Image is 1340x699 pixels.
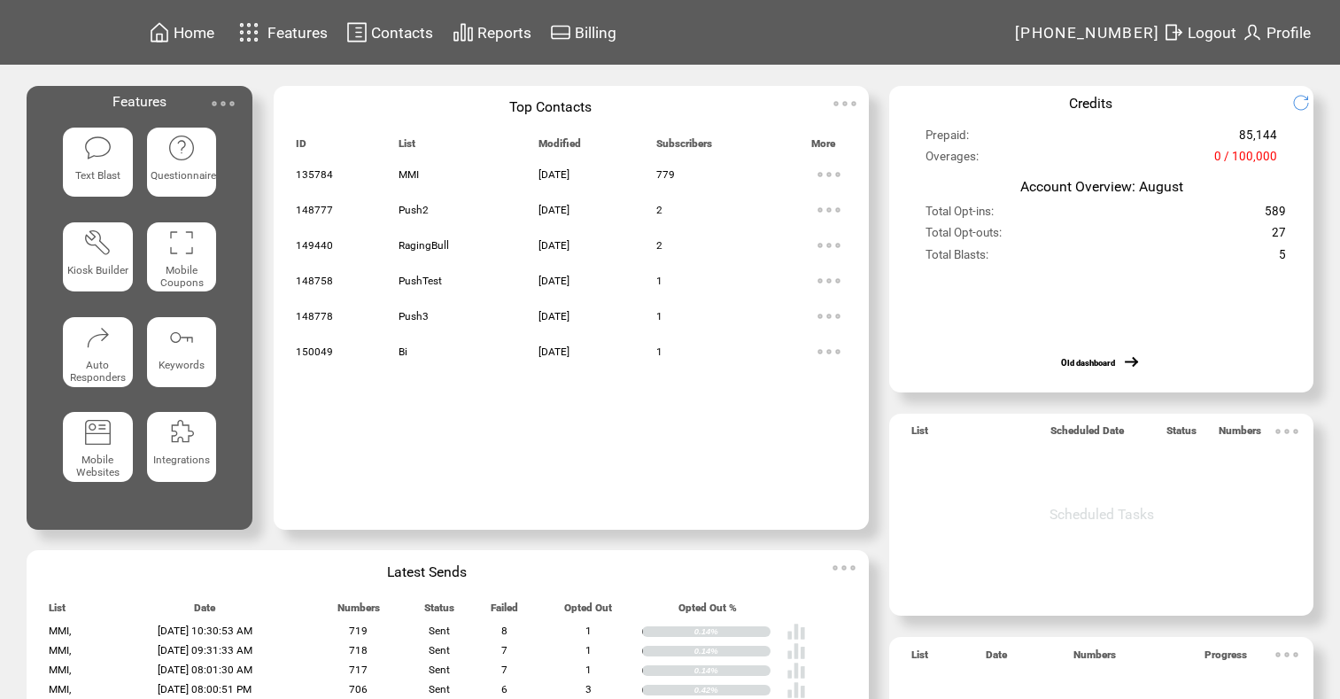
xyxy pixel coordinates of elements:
span: MMI, [49,664,71,676]
img: poll%20-%20white.svg [786,622,806,641]
span: Mobile Coupons [160,264,204,289]
span: List [911,424,928,445]
span: 7 [501,664,507,676]
span: List [399,137,415,158]
span: 149440 [296,239,333,252]
span: 589 [1265,205,1286,226]
span: Overages: [926,150,979,171]
span: 8 [501,625,507,637]
span: Features [267,24,328,42]
img: ellypsis.svg [1269,637,1305,672]
span: 148778 [296,310,333,322]
a: Questionnaire [147,128,217,208]
span: Numbers [1219,424,1261,445]
img: questionnaire.svg [167,134,196,162]
span: Bi [399,346,407,358]
span: Sent [429,683,450,695]
img: ellypsis.svg [811,299,847,334]
a: Home [146,19,217,46]
a: Billing [547,19,619,46]
span: 1 [585,644,592,656]
img: mobile-websites.svg [83,418,112,447]
img: coupons.svg [167,229,196,257]
span: 3 [585,683,592,695]
span: Push3 [399,310,429,322]
span: 717 [349,664,368,676]
div: 0.14% [694,665,771,676]
a: Profile [1239,19,1313,46]
img: ellypsis.svg [205,86,241,121]
span: Features [112,93,167,110]
span: 2 [656,204,662,216]
span: Push2 [399,204,429,216]
span: Numbers [337,602,380,622]
span: Subscribers [656,137,712,158]
span: Sent [429,644,450,656]
img: chart.svg [453,21,474,43]
span: Failed [491,602,518,622]
a: Keywords [147,317,217,398]
span: Scheduled Tasks [1050,506,1154,523]
span: 5 [1279,248,1286,269]
span: 706 [349,683,368,695]
span: 7 [501,644,507,656]
span: [DATE] [538,346,569,358]
span: Profile [1266,24,1311,42]
span: 1 [585,625,592,637]
span: [DATE] 08:01:30 AM [158,664,252,676]
span: Credits [1069,95,1112,112]
img: ellypsis.svg [826,550,862,586]
span: Modified [538,137,581,158]
span: [DATE] [538,204,569,216]
span: MMI [399,168,419,181]
span: MMI, [49,683,71,695]
span: Date [194,602,215,622]
a: Logout [1160,19,1239,46]
span: 148777 [296,204,333,216]
span: Numbers [1073,649,1116,669]
span: Prepaid: [926,128,969,150]
span: 148758 [296,275,333,287]
img: ellypsis.svg [811,334,847,369]
a: Kiosk Builder [63,222,133,303]
span: ID [296,137,306,158]
img: ellypsis.svg [811,157,847,192]
span: Total Opt-outs: [926,226,1002,247]
img: refresh.png [1292,94,1323,112]
img: ellypsis.svg [811,228,847,263]
span: MMI, [49,625,71,637]
span: 718 [349,644,368,656]
span: [DATE] 09:31:33 AM [158,644,252,656]
span: Logout [1188,24,1236,42]
img: keywords.svg [167,323,196,352]
span: List [911,649,928,669]
span: Text Blast [75,169,120,182]
img: integrations.svg [167,418,196,447]
a: Mobile Coupons [147,222,217,303]
img: poll%20-%20white.svg [786,661,806,680]
img: creidtcard.svg [550,21,571,43]
img: ellypsis.svg [811,263,847,299]
img: poll%20-%20white.svg [786,641,806,661]
span: 150049 [296,346,333,358]
span: 0 / 100,000 [1214,150,1277,171]
img: profile.svg [1242,21,1263,43]
img: ellypsis.svg [811,192,847,228]
a: Reports [450,19,534,46]
span: [DATE] [538,239,569,252]
span: Home [174,24,214,42]
span: RagingBull [399,239,449,252]
span: [PHONE_NUMBER] [1015,24,1160,42]
img: exit.svg [1163,21,1184,43]
span: Questionnaire [151,169,216,182]
span: 779 [656,168,675,181]
a: Features [231,15,331,50]
img: contacts.svg [346,21,368,43]
span: 1 [656,275,662,287]
span: [DATE] [538,310,569,322]
a: Old dashboard [1061,358,1115,368]
img: text-blast.svg [83,134,112,162]
span: Scheduled Date [1050,424,1124,445]
span: Status [1166,424,1197,445]
span: Account Overview: August [1020,178,1183,195]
